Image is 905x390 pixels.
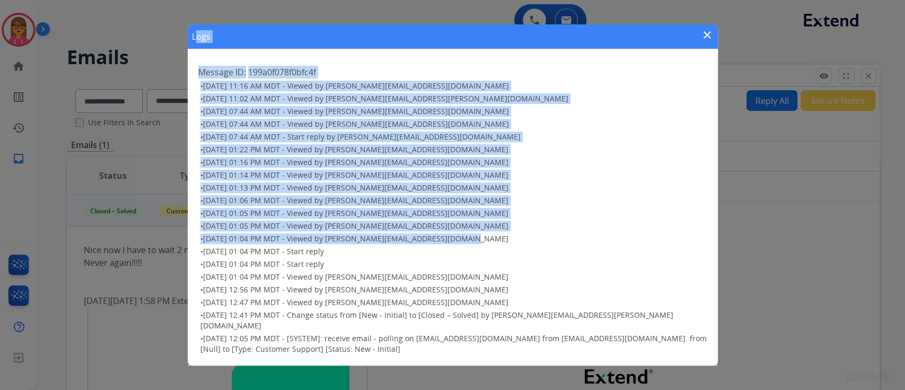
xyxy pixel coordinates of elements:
span: [DATE] 12:05 PM MDT - [SYSTEM]: receive email - polling on [EMAIL_ADDRESS][DOMAIN_NAME] from [EMA... [200,333,707,354]
span: [DATE] 01:04 PM MDT - Start reply [203,259,324,269]
h3: • [200,233,707,244]
h3: • [200,157,707,168]
span: [DATE] 12:56 PM MDT - Viewed by [PERSON_NAME][EMAIL_ADDRESS][DOMAIN_NAME] [203,284,508,294]
h3: • [200,106,707,117]
span: [DATE] 01:16 PM MDT - Viewed by [PERSON_NAME][EMAIL_ADDRESS][DOMAIN_NAME] [203,157,508,167]
h3: • [200,310,707,331]
span: [DATE] 01:04 PM MDT - Viewed by [PERSON_NAME][EMAIL_ADDRESS][DOMAIN_NAME] [203,233,508,244]
h3: • [200,170,707,180]
span: Message ID: [198,66,246,78]
span: [DATE] 01:14 PM MDT - Viewed by [PERSON_NAME][EMAIL_ADDRESS][DOMAIN_NAME] [203,170,508,180]
mat-icon: close [701,29,714,41]
h3: • [200,195,707,206]
span: [DATE] 11:02 AM MDT - Viewed by [PERSON_NAME][EMAIL_ADDRESS][PERSON_NAME][DOMAIN_NAME] [203,93,568,103]
h3: • [200,208,707,219]
span: [DATE] 01:13 PM MDT - Viewed by [PERSON_NAME][EMAIL_ADDRESS][DOMAIN_NAME] [203,183,508,193]
h3: • [200,259,707,270]
span: [DATE] 01:05 PM MDT - Viewed by [PERSON_NAME][EMAIL_ADDRESS][DOMAIN_NAME] [203,208,508,218]
span: [DATE] 07:44 AM MDT - Viewed by [PERSON_NAME][EMAIL_ADDRESS][DOMAIN_NAME] [203,106,509,116]
span: [DATE] 01:06 PM MDT - Viewed by [PERSON_NAME][EMAIL_ADDRESS][DOMAIN_NAME] [203,195,508,205]
h3: • [200,297,707,308]
h3: • [200,132,707,142]
h3: • [200,221,707,231]
span: [DATE] 12:41 PM MDT - Change status from [New - Initial] to [Closed – Solved] by [PERSON_NAME][EM... [200,310,673,331]
p: 0.20.1027RC [846,371,894,384]
span: [DATE] 11:16 AM MDT - Viewed by [PERSON_NAME][EMAIL_ADDRESS][DOMAIN_NAME] [203,81,509,91]
h3: • [200,284,707,295]
h3: • [200,119,707,129]
h3: • [200,246,707,257]
span: [DATE] 01:04 PM MDT - Start reply [203,246,324,256]
span: [DATE] 07:44 AM MDT - Viewed by [PERSON_NAME][EMAIL_ADDRESS][DOMAIN_NAME] [203,119,509,129]
h3: • [200,81,707,91]
h1: Logs [192,30,210,43]
h3: • [200,183,707,193]
h3: • [200,333,707,354]
h3: • [200,93,707,104]
span: [DATE] 01:22 PM MDT - Viewed by [PERSON_NAME][EMAIL_ADDRESS][DOMAIN_NAME] [203,144,508,154]
span: 199a0f078f0bfc4f [248,66,316,78]
span: [DATE] 07:44 AM MDT - Start reply by [PERSON_NAME][EMAIL_ADDRESS][DOMAIN_NAME] [203,132,521,142]
span: [DATE] 01:05 PM MDT - Viewed by [PERSON_NAME][EMAIL_ADDRESS][DOMAIN_NAME] [203,221,508,231]
span: [DATE] 01:04 PM MDT - Viewed by [PERSON_NAME][EMAIL_ADDRESS][DOMAIN_NAME] [203,272,508,282]
span: [DATE] 12:47 PM MDT - Viewed by [PERSON_NAME][EMAIL_ADDRESS][DOMAIN_NAME] [203,297,508,307]
h3: • [200,144,707,155]
h3: • [200,272,707,282]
